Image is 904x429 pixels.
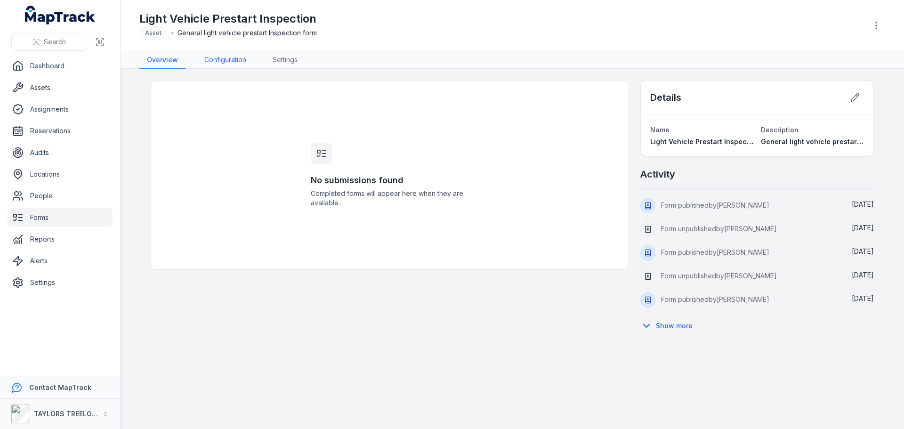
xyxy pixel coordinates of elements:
time: 14/07/2025, 3:28:04 pm [852,224,874,232]
a: Alerts [8,251,113,270]
time: 14/07/2025, 2:04:49 pm [852,247,874,255]
span: Form published by [PERSON_NAME] [661,201,769,209]
a: Reports [8,230,113,249]
span: Light Vehicle Prestart Inspection [650,138,759,146]
span: Search [44,37,66,47]
a: Dashboard [8,57,113,75]
a: Audits [8,143,113,162]
span: Form unpublished by [PERSON_NAME] [661,225,777,233]
h3: No submissions found [311,174,469,187]
h1: Light Vehicle Prestart Inspection [139,11,317,26]
a: Configuration [197,51,254,69]
a: Forms [8,208,113,227]
a: Overview [139,51,186,69]
span: [DATE] [852,247,874,255]
a: Reservations [8,121,113,140]
a: Assets [8,78,113,97]
time: 14/07/2025, 3:48:05 pm [852,200,874,208]
span: Description [761,126,799,134]
a: MapTrack [25,6,96,24]
button: Search [11,33,87,51]
span: General light vehicle prestart Inspection form [178,28,317,38]
button: Show more [640,316,699,336]
span: Form unpublished by [PERSON_NAME] [661,272,777,280]
span: [DATE] [852,200,874,208]
strong: TAYLORS TREELOPPING [34,410,113,418]
h2: Activity [640,168,675,181]
a: Settings [8,273,113,292]
span: Name [650,126,670,134]
span: [DATE] [852,224,874,232]
span: Form published by [PERSON_NAME] [661,248,769,256]
time: 14/07/2025, 1:56:20 pm [852,271,874,279]
div: Asset [139,26,167,40]
a: Locations [8,165,113,184]
time: 23/06/2025, 1:46:06 pm [852,294,874,302]
a: Assignments [8,100,113,119]
a: People [8,186,113,205]
span: Completed forms will appear here when they are available. [311,189,469,208]
span: [DATE] [852,271,874,279]
strong: Contact MapTrack [29,383,91,391]
h2: Details [650,91,681,104]
span: Form published by [PERSON_NAME] [661,295,769,303]
span: [DATE] [852,294,874,302]
a: Settings [265,51,305,69]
